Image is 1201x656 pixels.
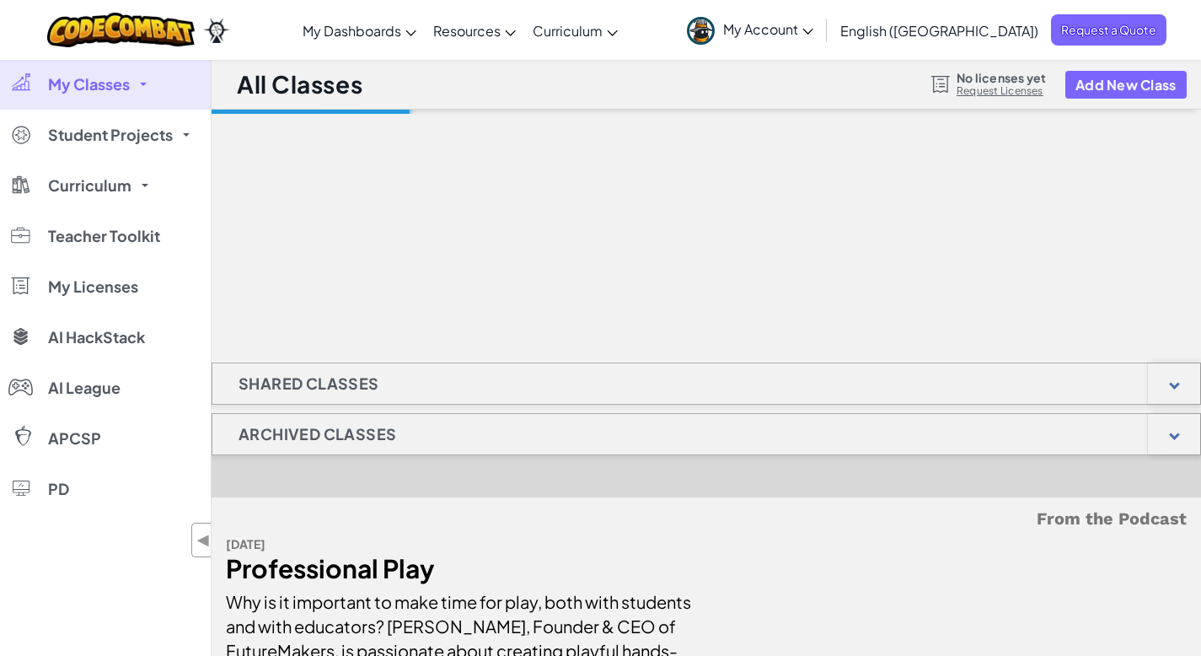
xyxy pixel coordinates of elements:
a: Request a Quote [1051,14,1166,46]
a: My Account [678,3,822,56]
img: avatar [687,17,715,45]
div: Professional Play [226,557,694,581]
h5: From the Podcast [226,506,1187,532]
a: Request Licenses [957,84,1046,98]
div: [DATE] [226,532,694,557]
a: English ([GEOGRAPHIC_DATA]) [832,8,1047,53]
img: CodeCombat logo [47,13,195,47]
span: My Licenses [48,279,138,294]
a: My Dashboards [294,8,425,53]
a: Curriculum [524,8,626,53]
span: Curriculum [48,178,131,193]
img: Ozaria [203,18,230,43]
span: My Classes [48,77,130,92]
span: No licenses yet [957,71,1046,84]
span: AI League [48,380,121,395]
span: ◀ [196,528,211,552]
h1: All Classes [237,68,362,100]
span: Resources [433,22,501,40]
span: My Dashboards [303,22,401,40]
span: My Account [723,20,813,38]
a: Resources [425,8,524,53]
button: Add New Class [1065,71,1187,99]
h1: Archived Classes [212,413,422,455]
span: Curriculum [533,22,603,40]
span: AI HackStack [48,330,145,345]
span: Teacher Toolkit [48,229,160,244]
h1: Shared Classes [212,363,405,405]
span: Student Projects [48,127,173,142]
span: English ([GEOGRAPHIC_DATA]) [840,22,1038,40]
